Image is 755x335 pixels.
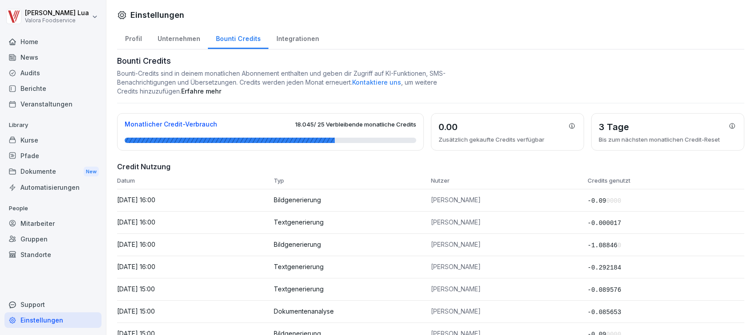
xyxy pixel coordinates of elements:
[295,121,416,128] span: 18.045 / 25 Verbleibende monatliche Credits
[617,242,621,249] span: 0
[599,136,720,143] p: Bis zum nächsten monatlichen Credit-Reset
[274,177,284,184] span: Typ
[588,197,621,204] span: -0.09
[4,163,101,180] div: Dokumente
[4,247,101,262] a: Standorte
[274,241,430,249] p: Bildgenerierung
[181,87,221,95] a: Erfahre mehr
[4,297,101,312] div: Support
[599,121,629,133] h3: 3 Tage
[588,220,621,227] span: -0.000017
[4,201,101,216] p: People
[150,26,208,49] a: Unternehmen
[125,121,217,127] h3: Monatlicher Credit-Verbrauch
[4,312,101,328] a: Einstellungen
[4,231,101,247] a: Gruppen
[117,69,447,96] p: Bounti-Credits sind in deinem monatlichen Abonnement enthalten und geben dir Zugriff auf KI-Funkt...
[431,218,588,226] p: [PERSON_NAME]
[274,307,430,315] p: Dokumentenanalyse
[431,241,588,249] p: [PERSON_NAME]
[588,177,630,184] span: Credits genutzt
[274,285,430,293] p: Textgenerierung
[117,307,274,315] p: [DATE] 15:00
[4,49,101,65] a: News
[4,96,101,112] a: Veranstaltungen
[25,17,89,24] p: Valora Foodservice
[606,197,621,204] span: 0000
[117,263,274,271] p: [DATE] 16:00
[117,161,744,172] h4: Credit Nutzung
[25,9,89,17] p: [PERSON_NAME] Lua
[431,196,588,204] p: [PERSON_NAME]
[208,26,268,49] a: Bounti Credits
[4,81,101,96] a: Berichte
[4,118,101,132] p: Library
[438,121,458,133] h3: 0.00
[588,286,621,294] span: -0.089576
[431,307,588,315] p: [PERSON_NAME]
[274,196,430,204] p: Bildgenerierung
[588,242,621,249] span: -1.08846
[352,78,401,86] span: Kontaktiere uns
[4,132,101,148] a: Kurse
[431,285,588,293] p: [PERSON_NAME]
[431,263,588,271] p: [PERSON_NAME]
[117,218,274,226] p: [DATE] 16:00
[4,148,101,163] a: Pfade
[117,285,274,293] p: [DATE] 15:00
[4,34,101,49] a: Home
[117,196,274,204] p: [DATE] 16:00
[268,26,327,49] a: Integrationen
[588,309,621,316] span: -0.085653
[117,55,744,67] h1: Bounti Credits
[117,26,150,49] a: Profil
[274,263,430,271] p: Textgenerierung
[438,136,544,143] p: Zusätzlich gekaufte Credits verfügbar
[274,218,430,226] p: Textgenerierung
[84,167,99,177] div: New
[117,241,274,249] p: [DATE] 16:00
[4,180,101,195] a: Automatisierungen
[117,177,135,184] span: Datum
[588,264,621,271] span: -0.292184
[4,163,101,180] a: DokumenteNew
[4,65,101,81] a: Audits
[431,177,450,184] span: Nutzer
[4,216,101,231] a: Mitarbeiter
[130,9,184,21] h1: Einstellungen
